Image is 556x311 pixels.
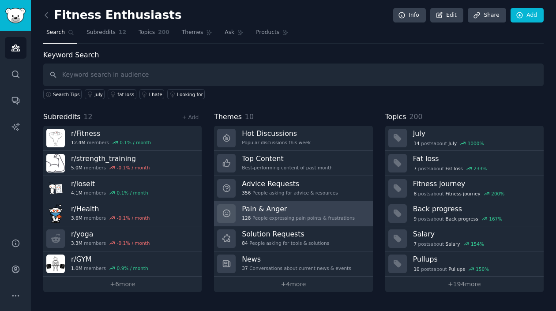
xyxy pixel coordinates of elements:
[253,26,292,44] a: Products
[46,204,65,223] img: Health
[448,266,465,272] span: Pullups
[448,140,457,146] span: July
[446,191,481,197] span: Fitness journey
[413,241,417,247] span: 7
[71,265,148,271] div: members
[413,266,419,272] span: 10
[471,241,484,247] div: 154 %
[385,226,544,251] a: Salary7postsaboutSalary154%
[393,8,426,23] a: Info
[46,29,65,37] span: Search
[446,241,460,247] span: Salary
[476,266,489,272] div: 150 %
[71,240,83,246] span: 3.3M
[179,26,216,44] a: Themes
[413,129,537,138] h3: July
[117,240,150,246] div: -0.1 % / month
[385,151,544,176] a: Fat loss7postsaboutFat loss233%
[135,26,173,44] a: Topics200
[214,251,372,277] a: News37Conversations about current news & events
[53,91,80,97] span: Search Tips
[242,215,251,221] span: 128
[385,277,544,292] a: +194more
[385,112,406,123] span: Topics
[242,154,333,163] h3: Top Content
[242,190,338,196] div: People asking for advice & resources
[413,140,419,146] span: 14
[43,89,82,99] button: Search Tips
[214,112,242,123] span: Themes
[71,165,83,171] span: 5.0M
[43,176,202,201] a: r/loseit4.1Mmembers0.1% / month
[43,201,202,226] a: r/Health3.6Mmembers-0.1% / month
[242,129,311,138] h3: Hot Discussions
[71,255,148,264] h3: r/ GYM
[71,165,150,171] div: members
[222,26,247,44] a: Ask
[242,179,338,188] h3: Advice Requests
[43,226,202,251] a: r/yoga3.3Mmembers-0.1% / month
[71,139,151,146] div: members
[385,126,544,151] a: July14postsaboutJuly1000%
[117,215,150,221] div: -0.1 % / month
[84,112,93,121] span: 12
[117,190,148,196] div: 0.1 % / month
[245,112,254,121] span: 10
[413,229,537,239] h3: Salary
[242,165,333,171] div: Best-performing content of past month
[413,255,537,264] h3: Pullups
[117,91,134,97] div: fat loss
[86,29,116,37] span: Subreddits
[71,139,85,146] span: 12.4M
[5,8,26,23] img: GummySearch logo
[120,139,151,146] div: 0.1 % / month
[117,265,148,271] div: 0.9 % / month
[43,26,77,44] a: Search
[473,165,487,172] div: 233 %
[71,154,150,163] h3: r/ strength_training
[139,29,155,37] span: Topics
[413,204,537,214] h3: Back progress
[214,176,372,201] a: Advice Requests356People asking for advice & resources
[139,89,165,99] a: I hate
[71,190,148,196] div: members
[385,251,544,277] a: Pullups10postsaboutPullups150%
[413,191,417,197] span: 8
[94,91,103,97] div: july
[385,201,544,226] a: Back progress9postsaboutBack progress167%
[413,179,537,188] h3: Fitness journey
[468,140,484,146] div: 1000 %
[85,89,105,99] a: july
[214,201,372,226] a: Pain & Anger128People expressing pain points & frustrations
[43,64,544,86] input: Keyword search in audience
[413,265,490,273] div: post s about
[177,91,203,97] div: Looking for
[46,154,65,172] img: strength_training
[182,29,203,37] span: Themes
[71,229,150,239] h3: r/ yoga
[491,191,504,197] div: 200 %
[413,190,505,198] div: post s about
[242,139,311,146] div: Popular discussions this week
[149,91,162,97] div: I hate
[385,176,544,201] a: Fitness journey8postsaboutFitness journey200%
[71,265,83,271] span: 1.0M
[214,277,372,292] a: +4more
[242,204,355,214] h3: Pain & Anger
[43,126,202,151] a: r/Fitness12.4Mmembers0.1% / month
[242,215,355,221] div: People expressing pain points & frustrations
[71,240,150,246] div: members
[43,151,202,176] a: r/strength_training5.0Mmembers-0.1% / month
[214,151,372,176] a: Top ContentBest-performing content of past month
[46,129,65,147] img: Fitness
[46,255,65,273] img: GYM
[119,29,126,37] span: 12
[43,112,81,123] span: Subreddits
[43,8,182,22] h2: Fitness Enthusiasts
[413,215,503,223] div: post s about
[43,51,99,59] label: Keyword Search
[242,240,329,246] div: People asking for tools & solutions
[413,139,485,147] div: post s about
[242,265,248,271] span: 37
[71,215,150,221] div: members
